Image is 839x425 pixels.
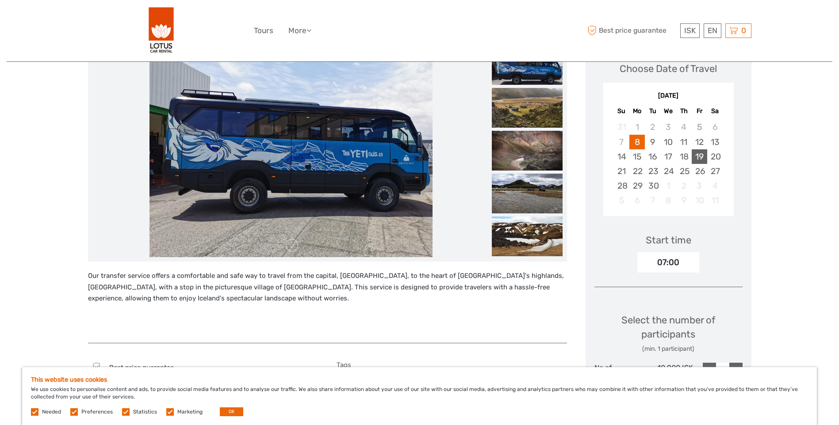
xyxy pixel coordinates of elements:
div: Not available Thursday, September 4th, 2025 [676,120,692,134]
p: Our transfer service offers a comfortable and safe way to travel from the capital, [GEOGRAPHIC_DA... [88,270,567,304]
div: No of Passengers [594,363,644,383]
div: Choose Thursday, September 25th, 2025 [676,164,692,178]
a: More [288,24,311,37]
div: Start time [646,233,691,247]
div: Choose Wednesday, September 10th, 2025 [660,135,676,149]
div: We [660,105,676,117]
div: Choose Friday, September 19th, 2025 [692,149,707,164]
div: [DATE] [603,91,734,101]
span: Best price guarantee [586,23,678,38]
div: Not available Friday, October 10th, 2025 [692,193,707,208]
div: Not available Friday, October 3rd, 2025 [692,178,707,193]
img: f7639d886d8e405da90713580ffc78a1_slider_thumbnail.jpg [492,131,563,171]
div: EN [704,23,721,38]
img: 442970dca24744cba7a1a0374a09c8b8_slider_thumbnail.jpg [492,88,563,128]
div: + [729,363,743,376]
div: Not available Saturday, October 11th, 2025 [707,193,723,208]
a: Tours [254,24,273,37]
div: Not available Thursday, October 2nd, 2025 [676,178,692,193]
div: Not available Friday, September 5th, 2025 [692,120,707,134]
div: Choose Tuesday, September 23rd, 2025 [645,164,660,178]
div: - [703,363,716,376]
div: Choose Sunday, September 21st, 2025 [614,164,629,178]
div: Choose Friday, September 26th, 2025 [692,164,707,178]
div: Choose Monday, September 29th, 2025 [629,178,645,193]
label: Statistics [133,408,157,416]
div: Not available Saturday, October 4th, 2025 [707,178,723,193]
span: Best price guarantee [109,364,174,372]
p: We're away right now. Please check back later! [12,15,100,23]
div: Choose Date of Travel [620,62,717,76]
div: Tu [645,105,660,117]
div: Not available Sunday, October 5th, 2025 [614,193,629,208]
div: Mo [629,105,645,117]
div: Not available Sunday, August 31st, 2025 [614,120,629,134]
div: 10 900 ISK [644,363,693,383]
label: Preferences [81,408,113,416]
div: Choose Monday, September 15th, 2025 [629,149,645,164]
div: Not available Thursday, October 9th, 2025 [676,193,692,208]
span: ISK [684,26,696,35]
div: Not available Sunday, September 7th, 2025 [614,135,629,149]
div: month 2025-09 [606,120,731,208]
div: Not available Monday, September 1st, 2025 [629,120,645,134]
div: Choose Saturday, September 20th, 2025 [707,149,723,164]
img: a9b226458d4f4bd5a7d6f99e4fb8870b_main_slider.jpeg [149,45,433,257]
img: a113c51f8e464376b28e6afb1684ad7e_slider_thumbnail.jpeg [492,216,563,256]
div: Not available Wednesday, September 3rd, 2025 [660,120,676,134]
div: Choose Tuesday, September 30th, 2025 [645,178,660,193]
div: Select the number of participants [594,313,743,353]
button: Open LiveChat chat widget [102,14,112,24]
div: Fr [692,105,707,117]
div: Not available Saturday, September 6th, 2025 [707,120,723,134]
div: Choose Saturday, September 13th, 2025 [707,135,723,149]
div: Choose Wednesday, September 24th, 2025 [660,164,676,178]
div: Choose Wednesday, September 17th, 2025 [660,149,676,164]
h5: This website uses cookies [31,376,808,383]
div: Choose Thursday, September 18th, 2025 [676,149,692,164]
div: Sa [707,105,723,117]
div: Choose Sunday, September 28th, 2025 [614,178,629,193]
div: Not available Tuesday, October 7th, 2025 [645,193,660,208]
div: Choose Saturday, September 27th, 2025 [707,164,723,178]
div: Choose Tuesday, September 16th, 2025 [645,149,660,164]
img: a9b226458d4f4bd5a7d6f99e4fb8870b_slider_thumbnail.jpeg [492,45,563,85]
div: Choose Monday, September 8th, 2025 [629,135,645,149]
div: 07:00 [637,252,699,273]
div: Not available Monday, October 6th, 2025 [629,193,645,208]
button: OK [220,407,243,416]
div: Su [614,105,629,117]
div: Choose Monday, September 22nd, 2025 [629,164,645,178]
label: Needed [42,408,61,416]
div: Not available Wednesday, October 8th, 2025 [660,193,676,208]
div: (min. 1 participant) [594,345,743,353]
img: 443-e2bd2384-01f0-477a-b1bf-f993e7f52e7d_logo_big.png [149,7,174,55]
div: We use cookies to personalise content and ads, to provide social media features and to analyse ou... [22,367,817,425]
h5: Tags [337,361,567,369]
img: 03a3336e78834246ad468df30e7437b8_slider_thumbnail.jpeg [492,174,563,213]
span: 0 [740,26,747,35]
div: Choose Thursday, September 11th, 2025 [676,135,692,149]
label: Marketing [177,408,203,416]
div: Choose Sunday, September 14th, 2025 [614,149,629,164]
div: Not available Tuesday, September 2nd, 2025 [645,120,660,134]
div: Choose Friday, September 12th, 2025 [692,135,707,149]
div: Th [676,105,692,117]
div: Not available Wednesday, October 1st, 2025 [660,178,676,193]
div: Choose Tuesday, September 9th, 2025 [645,135,660,149]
